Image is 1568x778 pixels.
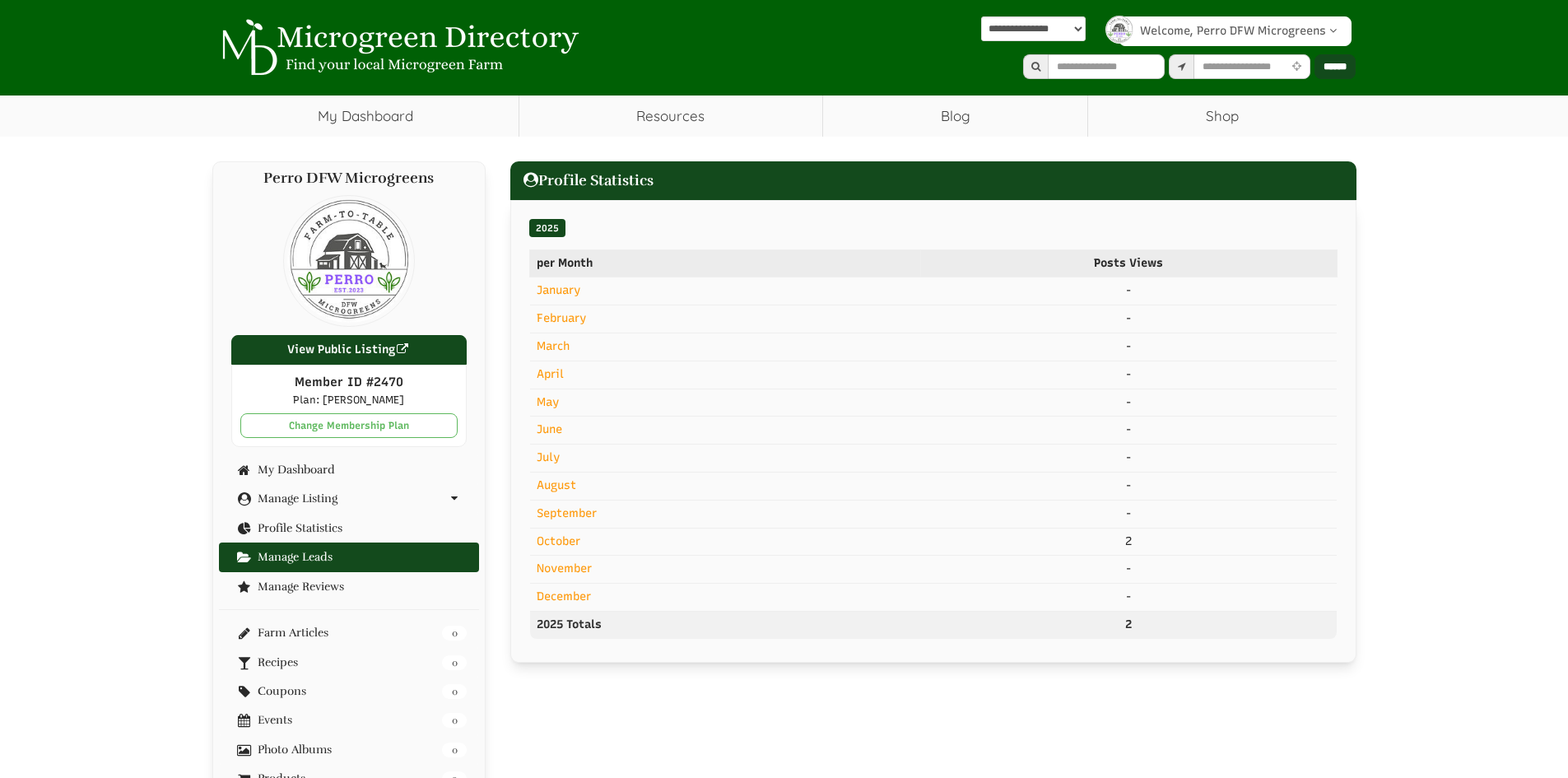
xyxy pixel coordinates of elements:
a: July [537,450,560,464]
a: 0 Coupons [231,685,468,697]
a: December [537,589,591,603]
a: February [537,311,586,325]
td: 2025 Totals [530,611,921,638]
a: Change Membership Plan [240,413,458,438]
a: Manage Leads [231,551,468,563]
td: - [921,361,1337,389]
td: - [921,445,1337,473]
a: Manage Listing [231,492,468,505]
td: 2 [921,528,1337,556]
a: Profile Statistics [231,522,468,534]
a: 0 Events [231,714,468,726]
span: 0 [442,655,467,670]
a: Shop [1088,96,1356,137]
td: - [921,473,1337,501]
a: Resources [519,96,822,137]
img: Microgreen Directory [212,19,583,77]
td: - [921,277,1337,305]
img: pimage 2470 187 photo [283,195,415,327]
th: per Month [530,249,921,277]
a: October [537,534,580,548]
td: - [921,584,1337,612]
td: - [921,333,1337,361]
a: November [537,561,592,575]
h1: Profile Statistics [510,161,1356,200]
span: Member ID #2470 [295,375,403,389]
td: - [921,305,1337,333]
span: 0 [442,713,467,728]
h4: Perro DFW Microgreens [231,170,468,187]
span: Plan: [PERSON_NAME] [293,394,404,406]
td: - [921,500,1337,528]
a: Welcome, Perro DFW Microgreens [1119,16,1352,46]
a: June [537,422,562,436]
a: View Public Listing [231,335,468,365]
td: 2 [921,611,1337,638]
div: Powered by [981,16,1086,69]
a: My Dashboard [212,96,519,137]
a: 0 Recipes [231,656,468,669]
a: Manage Reviews [231,580,468,593]
span: 0 [442,626,467,641]
select: Language Translate Widget [981,16,1086,41]
a: My Dashboard [231,464,468,476]
a: May [537,395,559,409]
th: Posts Views [921,249,1337,277]
a: 2025 [529,219,565,237]
a: April [537,367,564,381]
a: 0 Farm Articles [231,627,468,639]
a: 0 Photo Albums [231,743,468,756]
a: Blog [823,96,1087,137]
span: 0 [442,684,467,699]
a: January [537,283,580,297]
img: pimage 2470 187 photo [1105,16,1133,44]
i: Use Current Location [1288,62,1305,72]
td: - [921,556,1337,584]
span: 0 [442,743,467,757]
a: September [537,506,597,520]
a: August [537,478,576,492]
td: - [921,417,1337,445]
a: March [537,339,570,353]
td: - [921,389,1337,417]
